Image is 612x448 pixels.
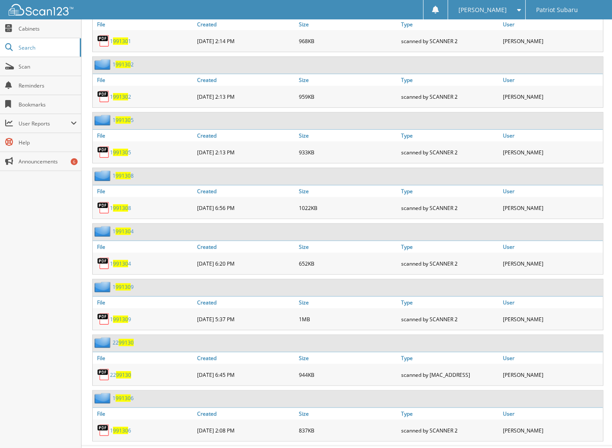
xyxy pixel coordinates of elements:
a: Created [195,297,297,308]
a: Type [399,352,501,364]
a: File [93,130,195,141]
span: 99130 [113,149,128,156]
a: 1991302 [110,93,131,100]
img: folder2.png [94,282,113,292]
div: [PERSON_NAME] [501,199,603,216]
img: folder2.png [94,393,113,404]
img: PDF.png [97,90,110,103]
img: folder2.png [94,59,113,70]
a: User [501,185,603,197]
div: [DATE] 6:45 PM [195,366,297,383]
a: Size [297,185,399,197]
div: 968KB [297,32,399,50]
a: Created [195,352,297,364]
span: 99130 [113,316,128,323]
img: scan123-logo-white.svg [9,4,73,16]
span: 99130 [116,395,131,402]
span: Reminders [19,82,77,89]
a: Size [297,130,399,141]
span: 99130 [113,93,128,100]
span: 99130 [113,38,128,45]
a: File [93,241,195,253]
img: PDF.png [97,201,110,214]
div: 933KB [297,144,399,161]
a: Size [297,74,399,86]
a: Type [399,297,501,308]
a: 1991309 [113,283,134,291]
img: PDF.png [97,257,110,270]
div: 944KB [297,366,399,383]
a: User [501,408,603,420]
a: File [93,74,195,86]
a: Size [297,241,399,253]
div: scanned by SCANNER 2 [399,255,501,272]
span: 99130 [119,339,134,346]
div: 837KB [297,422,399,439]
span: 99130 [116,283,131,291]
a: 1991302 [113,61,134,68]
span: Search [19,44,75,51]
a: 2299130 [113,339,134,346]
img: PDF.png [97,368,110,381]
a: User [501,352,603,364]
a: Created [195,185,297,197]
div: scanned by SCANNER 2 [399,310,501,328]
a: File [93,408,195,420]
span: Announcements [19,158,77,165]
a: 1991306 [110,427,131,434]
div: scanned by SCANNER 2 [399,32,501,50]
a: Created [195,241,297,253]
a: Type [399,19,501,30]
a: 1991309 [110,316,131,323]
a: File [93,185,195,197]
a: User [501,74,603,86]
a: Size [297,19,399,30]
div: [DATE] 6:56 PM [195,199,297,216]
div: [PERSON_NAME] [501,32,603,50]
img: PDF.png [97,146,110,159]
span: Help [19,139,77,146]
a: 1991304 [113,228,134,235]
a: Size [297,408,399,420]
div: scanned by [MAC_ADDRESS] [399,366,501,383]
a: File [93,19,195,30]
div: scanned by SCANNER 2 [399,422,501,439]
a: 1991301 [110,38,131,45]
a: Created [195,408,297,420]
div: [PERSON_NAME] [501,88,603,105]
a: Size [297,297,399,308]
div: [DATE] 2:14 PM [195,32,297,50]
span: Bookmarks [19,101,77,108]
div: scanned by SCANNER 2 [399,199,501,216]
a: File [93,297,195,308]
div: 959KB [297,88,399,105]
a: Type [399,185,501,197]
a: Created [195,130,297,141]
div: 1MB [297,310,399,328]
span: Patriot Subaru [536,7,578,13]
span: Cabinets [19,25,77,32]
a: 1991308 [113,172,134,179]
a: Type [399,408,501,420]
span: 99130 [116,61,131,68]
a: Size [297,352,399,364]
div: [DATE] 2:13 PM [195,144,297,161]
a: Created [195,74,297,86]
span: 99130 [116,172,131,179]
img: PDF.png [97,34,110,47]
div: [PERSON_NAME] [501,144,603,161]
img: folder2.png [94,115,113,125]
div: [DATE] 2:13 PM [195,88,297,105]
span: User Reports [19,120,71,127]
a: User [501,241,603,253]
span: [PERSON_NAME] [458,7,507,13]
div: 6 [71,158,78,165]
span: 99130 [116,371,131,379]
div: [DATE] 2:08 PM [195,422,297,439]
div: [DATE] 5:37 PM [195,310,297,328]
span: 99130 [116,228,131,235]
img: folder2.png [94,337,113,348]
span: Scan [19,63,77,70]
a: 2299130 [110,371,131,379]
span: 99130 [113,204,128,212]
